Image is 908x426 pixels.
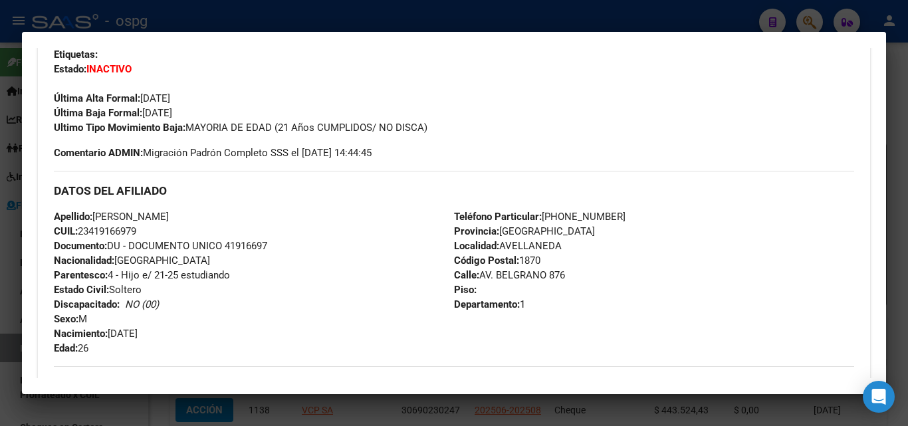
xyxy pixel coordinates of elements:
[54,211,92,223] strong: Apellido:
[54,342,88,354] span: 26
[125,298,159,310] i: NO (00)
[54,284,142,296] span: Soltero
[54,269,108,281] strong: Parentesco:
[454,240,499,252] strong: Localidad:
[54,122,427,134] span: MAYORIA DE EDAD (21 Años CUMPLIDOS/ NO DISCA)
[54,313,78,325] strong: Sexo:
[54,49,98,60] strong: Etiquetas:
[54,107,172,119] span: [DATE]
[54,255,114,266] strong: Nacionalidad:
[454,211,625,223] span: [PHONE_NUMBER]
[54,255,210,266] span: [GEOGRAPHIC_DATA]
[54,240,107,252] strong: Documento:
[54,183,854,198] h3: DATOS DEL AFILIADO
[454,255,540,266] span: 1870
[54,92,140,104] strong: Última Alta Formal:
[54,147,143,159] strong: Comentario ADMIN:
[54,328,108,340] strong: Nacimiento:
[54,313,87,325] span: M
[454,298,520,310] strong: Departamento:
[454,225,499,237] strong: Provincia:
[454,240,562,252] span: AVELLANEDA
[54,211,169,223] span: [PERSON_NAME]
[54,107,142,119] strong: Última Baja Formal:
[54,240,267,252] span: DU - DOCUMENTO UNICO 41916697
[54,298,120,310] strong: Discapacitado:
[54,225,78,237] strong: CUIL:
[54,63,86,75] strong: Estado:
[454,255,519,266] strong: Código Postal:
[54,92,170,104] span: [DATE]
[454,284,477,296] strong: Piso:
[54,269,230,281] span: 4 - Hijo e/ 21-25 estudiando
[454,269,479,281] strong: Calle:
[86,63,132,75] strong: INACTIVO
[54,342,78,354] strong: Edad:
[863,381,895,413] div: Open Intercom Messenger
[54,284,109,296] strong: Estado Civil:
[54,225,136,237] span: 23419166979
[454,298,525,310] span: 1
[454,269,565,281] span: AV. BELGRANO 876
[454,225,595,237] span: [GEOGRAPHIC_DATA]
[54,146,372,160] span: Migración Padrón Completo SSS el [DATE] 14:44:45
[54,328,138,340] span: [DATE]
[54,122,185,134] strong: Ultimo Tipo Movimiento Baja:
[454,211,542,223] strong: Teléfono Particular:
